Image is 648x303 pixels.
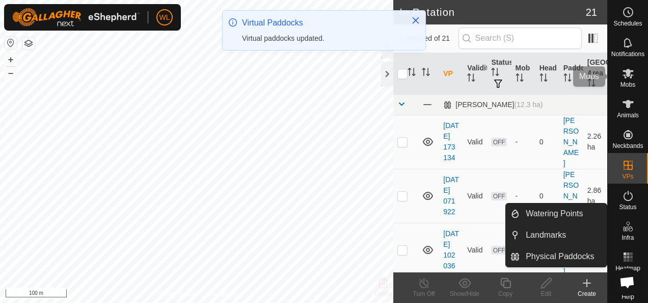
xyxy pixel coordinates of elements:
span: Status [619,204,636,210]
th: [GEOGRAPHIC_DATA] Area [583,53,607,95]
span: Landmarks [526,229,566,241]
span: Notifications [611,51,644,57]
span: Schedules [613,20,642,27]
th: Paddock [559,53,583,95]
div: Create [566,289,607,298]
div: Virtual paddocks updated. [242,33,401,44]
button: + [5,54,17,66]
div: - [516,191,531,201]
a: Landmarks [520,225,607,245]
span: VPs [622,173,633,180]
p-sorticon: Activate to sort [491,69,499,78]
div: Open chat [613,268,641,296]
th: Status [487,53,511,95]
a: Physical Paddocks [520,246,607,267]
span: Help [622,294,634,300]
span: Watering Points [526,208,583,220]
p-sorticon: Activate to sort [422,69,430,78]
p-sorticon: Activate to sort [408,69,416,78]
div: Edit [526,289,566,298]
li: Physical Paddocks [506,246,607,267]
div: - [516,137,531,147]
p-sorticon: Activate to sort [587,80,596,88]
button: Map Layers [22,37,35,49]
span: Mobs [620,82,635,88]
td: Valid [463,169,487,223]
span: Physical Paddocks [526,250,594,263]
span: (12.3 ha) [514,100,543,109]
a: [PERSON_NAME] [563,116,579,167]
th: VP [439,53,463,95]
div: [PERSON_NAME] [443,100,543,109]
button: – [5,67,17,79]
td: Valid [463,223,487,277]
span: 21 [586,5,597,20]
a: Watering Points [520,204,607,224]
td: 2.86 ha [583,169,607,223]
td: 0 [535,115,559,169]
td: Valid [463,115,487,169]
p-sorticon: Activate to sort [467,75,475,83]
div: Copy [485,289,526,298]
a: [DATE] 071922 [443,175,459,216]
span: Heatmap [615,265,640,271]
p-sorticon: Activate to sort [539,75,548,83]
span: OFF [491,192,506,200]
span: OFF [491,246,506,255]
div: Show/Hide [444,289,485,298]
div: Turn Off [403,289,444,298]
a: [DATE] 173134 [443,121,459,162]
span: Infra [622,235,634,241]
button: Close [409,13,423,28]
th: Validity [463,53,487,95]
div: Virtual Paddocks [242,17,401,29]
span: Animals [617,112,639,118]
td: 2.26 ha [583,115,607,169]
a: [PERSON_NAME] [563,170,579,221]
p-sorticon: Activate to sort [563,75,572,83]
th: Mob [511,53,535,95]
button: Reset Map [5,37,17,49]
p-sorticon: Activate to sort [516,75,524,83]
li: Landmarks [506,225,607,245]
span: 0 selected of 21 [399,33,458,44]
td: 0 [535,169,559,223]
li: Watering Points [506,204,607,224]
a: [DATE] 102036 [443,230,459,270]
input: Search (S) [458,28,582,49]
th: Head [535,53,559,95]
img: Gallagher Logo [12,8,140,27]
span: WL [159,12,170,23]
a: Contact Us [207,290,237,299]
h2: In Rotation [399,6,586,18]
a: Privacy Policy [156,290,195,299]
span: OFF [491,138,506,146]
span: Neckbands [612,143,643,149]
